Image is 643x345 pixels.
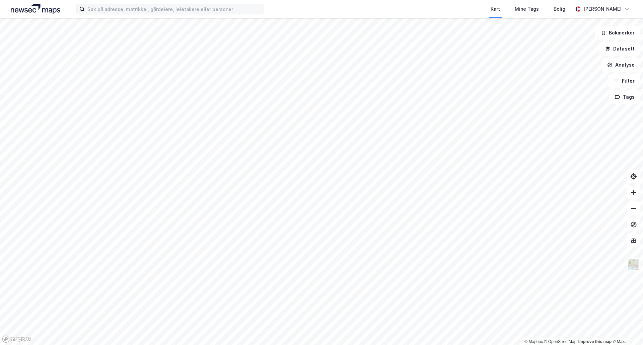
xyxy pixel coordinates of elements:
div: [PERSON_NAME] [583,5,622,13]
img: logo.a4113a55bc3d86da70a041830d287a7e.svg [11,4,60,14]
div: Bolig [554,5,565,13]
input: Søk på adresse, matrikkel, gårdeiere, leietakere eller personer [85,4,264,14]
div: Mine Tags [515,5,539,13]
iframe: Chat Widget [610,313,643,345]
div: Kart [491,5,500,13]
